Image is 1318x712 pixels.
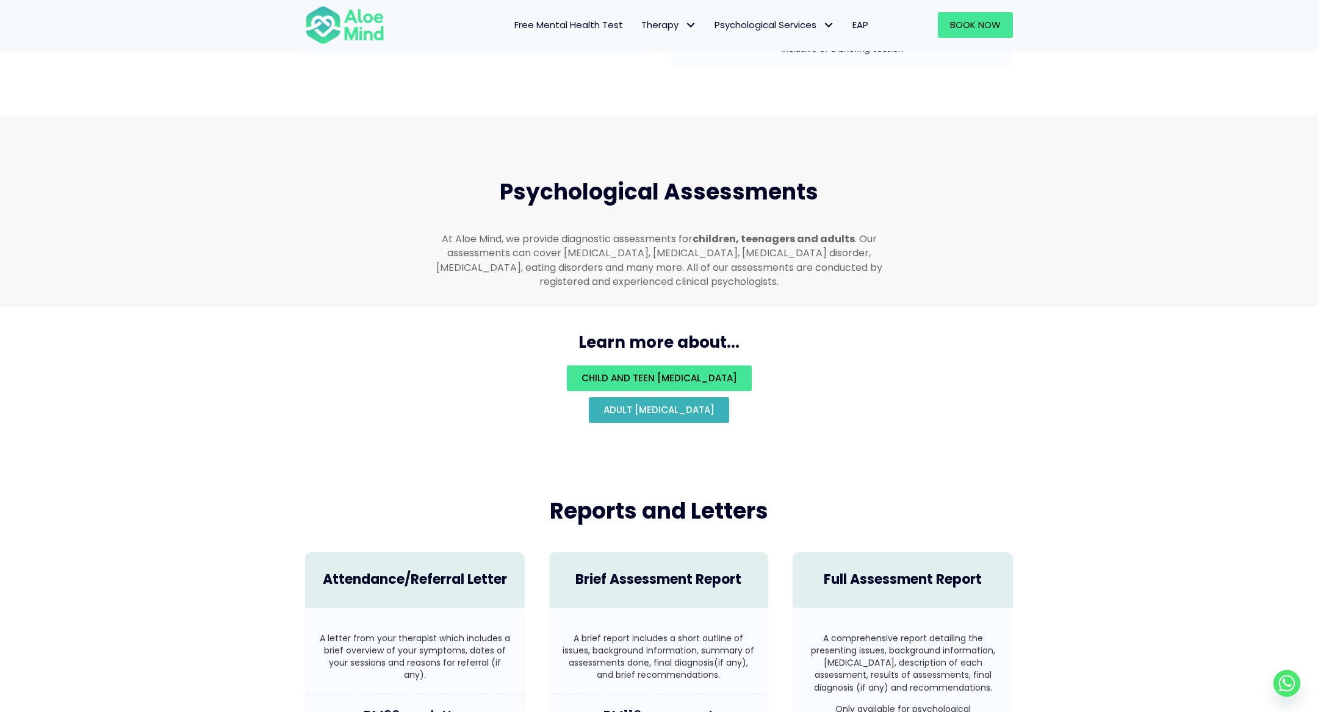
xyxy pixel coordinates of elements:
[582,372,737,384] span: Child and teen [MEDICAL_DATA]
[805,632,1001,694] p: A comprehensive report detailing the presenting issues, background information, [MEDICAL_DATA], d...
[603,403,715,416] span: Adult [MEDICAL_DATA]
[293,331,1025,353] h3: Learn more about...
[715,18,834,31] span: Psychological Services
[567,365,752,391] a: Child and teen [MEDICAL_DATA]
[632,12,705,38] a: TherapyTherapy: submenu
[514,18,623,31] span: Free Mental Health Test
[705,12,843,38] a: Psychological ServicesPsychological Services: submenu
[950,18,1001,31] span: Book Now
[805,570,1001,589] h4: Full Assessment Report
[843,12,877,38] a: EAP
[852,18,868,31] span: EAP
[561,632,757,681] p: A brief report includes a short outline of issues, background information, summary of assessments...
[317,570,513,589] h4: Attendance/Referral Letter
[693,232,855,246] strong: children, teenagers and adults
[641,18,696,31] span: Therapy
[819,16,837,34] span: Psychological Services: submenu
[938,12,1013,38] a: Book Now
[317,632,513,681] p: A letter from your therapist which includes a brief overview of your symptoms, dates of your sess...
[430,232,888,289] p: At Aloe Mind, we provide diagnostic assessments for . Our assessments can cover [MEDICAL_DATA], [...
[500,176,818,207] span: Psychological Assessments
[1273,670,1300,697] a: Whatsapp
[682,16,699,34] span: Therapy: submenu
[400,12,877,38] nav: Menu
[505,12,632,38] a: Free Mental Health Test
[589,397,729,423] a: Adult [MEDICAL_DATA]
[305,5,384,45] img: Aloe mind Logo
[561,570,757,589] h4: Brief Assessment Report
[550,495,768,527] span: Reports and Letters
[781,43,904,55] em: Inclusive of a briefing session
